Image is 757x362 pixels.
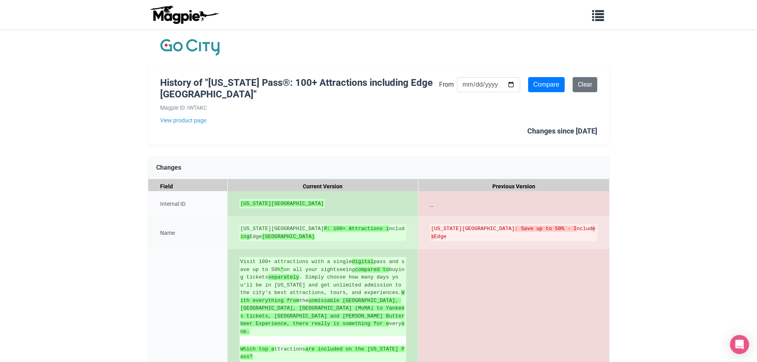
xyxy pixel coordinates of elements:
[431,226,596,240] strong: es
[431,225,596,240] del: [US_STATE][GEOGRAPHIC_DATA] nclud Edge
[160,103,439,112] div: Magpie ID: IWTAKC
[148,157,609,179] div: Changes
[148,5,220,24] img: logo-ab69f6fb50320c5b225c76a69d11143b.png
[439,79,454,90] label: From
[160,77,439,100] h1: History of "[US_STATE] Pass®: 100+ Attractions including Edge [GEOGRAPHIC_DATA]"
[240,345,405,361] ins: ttractions
[262,234,315,240] strong: [GEOGRAPHIC_DATA]
[418,179,609,194] div: Previous Version
[240,234,250,240] strong: ing
[268,274,299,280] strong: separately
[515,226,577,232] strong: : Save up to 50% - I
[240,258,405,335] ins: Visit 100+ attractions with a single pass and save up to 50% on all your sightseeing buying ticke...
[730,335,749,354] div: Open Intercom Messenger
[430,200,434,208] span: _
[148,216,228,249] div: Name
[240,321,405,335] strong: one.
[228,179,418,194] div: Current Version
[240,346,405,360] strong: are included on the [US_STATE] Pass?
[573,77,597,92] a: Clear
[240,201,324,207] strong: [US_STATE][GEOGRAPHIC_DATA]
[352,259,374,265] strong: digital
[528,77,565,92] input: Compare
[148,179,228,194] div: Field
[355,267,389,273] strong: compared to
[240,298,405,327] strong: unmissable [GEOGRAPHIC_DATA], [GEOGRAPHIC_DATA], [GEOGRAPHIC_DATA] (MoMA) to Yankees tickets, [GE...
[240,346,275,352] strong: Which top a
[240,225,405,240] ins: [US_STATE][GEOGRAPHIC_DATA] nclud Edge
[148,191,228,217] div: Internal ID
[527,126,597,137] div: Changes since [DATE]
[324,226,389,232] strong: ®: 100+ Attractions i
[160,37,220,57] img: Company Logo
[240,290,405,304] strong: With everything from
[160,116,439,125] a: View product page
